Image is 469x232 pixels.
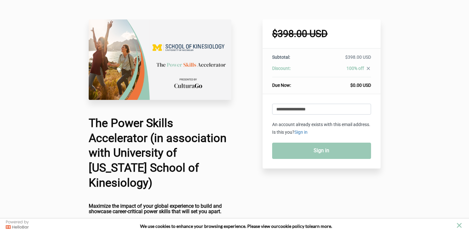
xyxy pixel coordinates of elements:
[272,29,371,39] h1: $398.00 USD
[350,83,371,88] span: $0.00 USD
[89,203,232,214] h4: Maximize the impact of your global experience to build and showcase career-critical power skills ...
[346,66,364,71] span: 100% off
[89,19,232,100] img: 2365d64-e8c7-62d5-03a-227313d14df_UMich_School_of_Kinesiology.png
[272,121,371,136] p: An account already exists with this email address. Is this you?
[366,66,371,71] i: close
[272,77,314,89] th: Due Now:
[140,223,278,229] span: We use cookies to enhance your browsing experience. Please view our
[272,65,314,77] th: Discount:
[278,223,304,229] a: cookie policy
[272,143,371,159] a: Sign in
[309,223,332,229] span: learn more.
[272,55,290,60] span: Subtotal:
[305,223,309,229] strong: to
[294,130,308,135] a: Sign in
[364,66,371,73] a: close
[89,116,232,191] h1: The Power Skills Accelerator (in association with University of [US_STATE] School of Kinesiology)
[455,221,463,229] button: close
[314,54,371,65] td: $398.00 USD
